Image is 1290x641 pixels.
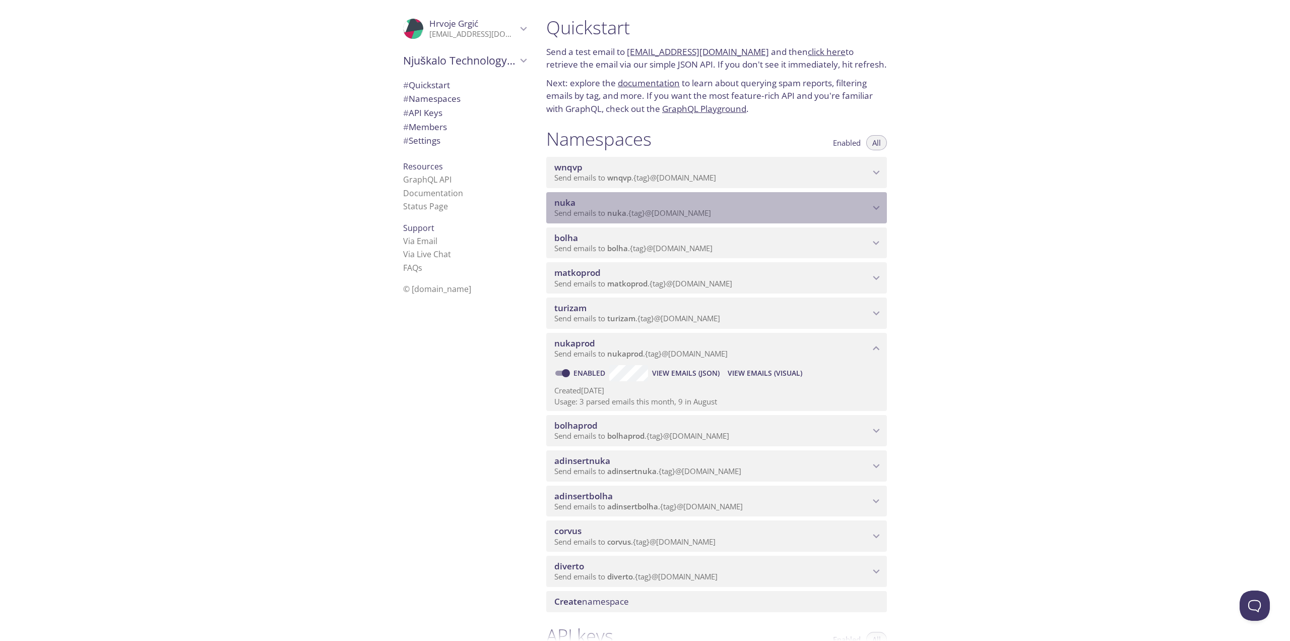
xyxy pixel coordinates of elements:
[652,367,720,379] span: View Emails (JSON)
[546,486,887,517] div: adinsertbolha namespace
[546,157,887,188] div: wnqvp namespace
[546,192,887,223] div: nuka namespace
[403,121,447,133] span: Members
[395,47,534,74] div: Njuškalo Technology d.o.o.
[607,278,648,288] span: matkoprod
[546,262,887,294] div: matkoprod namespace
[554,596,582,607] span: Create
[607,172,631,183] span: wnqvp
[554,596,629,607] span: namespace
[648,365,724,381] button: View Emails (JSON)
[403,135,409,146] span: #
[554,243,713,253] span: Send emails to . {tag} @[DOMAIN_NAME]
[554,208,711,218] span: Send emails to . {tag} @[DOMAIN_NAME]
[554,396,879,407] p: Usage: 3 parsed emails this month, 9 in August
[395,92,534,106] div: Namespaces
[1240,591,1270,621] iframe: Help Scout Beacon - Open
[546,520,887,552] div: corvus namespace
[403,283,471,295] span: © [DOMAIN_NAME]
[403,249,451,260] a: Via Live Chat
[546,450,887,482] div: adinsertnuka namespace
[554,501,743,511] span: Send emails to . {tag} @[DOMAIN_NAME]
[395,78,534,92] div: Quickstart
[554,232,578,244] span: bolha
[554,172,716,183] span: Send emails to . {tag} @[DOMAIN_NAME]
[554,466,741,476] span: Send emails to . {tag} @[DOMAIN_NAME]
[429,18,478,29] span: Hrvoje Grgić
[395,12,534,45] div: Hrvoje Grgić
[546,333,887,364] div: nukaprod namespace
[866,135,887,150] button: All
[546,128,652,150] h1: Namespaces
[607,466,657,476] span: adinsertnuka
[403,79,409,91] span: #
[724,365,806,381] button: View Emails (Visual)
[554,161,583,173] span: wnqvp
[607,571,633,581] span: diverto
[546,45,887,71] p: Send a test email to and then to retrieve the email via our simple JSON API. If you don't see it ...
[554,560,584,572] span: diverto
[618,77,680,89] a: documentation
[546,415,887,446] div: bolhaprod namespace
[607,501,658,511] span: adinsertbolha
[607,313,635,323] span: turizam
[395,120,534,134] div: Members
[572,368,609,378] a: Enabled
[546,227,887,259] div: bolha namespace
[728,367,802,379] span: View Emails (Visual)
[403,201,448,212] a: Status Page
[554,313,720,323] span: Send emails to . {tag} @[DOMAIN_NAME]
[554,385,879,396] p: Created [DATE]
[403,135,440,146] span: Settings
[627,46,769,57] a: [EMAIL_ADDRESS][DOMAIN_NAME]
[403,79,450,91] span: Quickstart
[403,107,442,119] span: API Keys
[546,298,887,329] div: turizam namespace
[546,556,887,587] div: diverto namespace
[403,236,437,247] a: Via Email
[554,420,598,431] span: bolhaprod
[607,431,644,441] span: bolhaprod
[554,571,718,581] span: Send emails to . {tag} @[DOMAIN_NAME]
[808,46,846,57] a: click here
[403,188,463,199] a: Documentation
[607,537,631,547] span: corvus
[403,53,517,68] span: Njuškalo Technology d.o.o.
[403,121,409,133] span: #
[403,174,451,185] a: GraphQL API
[607,243,628,253] span: bolha
[607,348,643,359] span: nukaprod
[395,134,534,148] div: Team Settings
[554,525,582,537] span: corvus
[554,278,732,288] span: Send emails to . {tag} @[DOMAIN_NAME]
[403,93,461,104] span: Namespaces
[546,77,887,115] p: Next: explore the to learn about querying spam reports, filtering emails by tag, and more. If you...
[554,455,610,467] span: adinsertnuka
[607,208,626,218] span: nuka
[662,103,746,114] a: GraphQL Playground
[546,16,887,39] h1: Quickstart
[546,591,887,612] div: Create namespace
[554,490,613,502] span: adinsertbolha
[554,537,716,547] span: Send emails to . {tag} @[DOMAIN_NAME]
[403,93,409,104] span: #
[418,262,422,273] span: s
[554,302,587,314] span: turizam
[554,348,728,359] span: Send emails to . {tag} @[DOMAIN_NAME]
[554,267,601,278] span: matkoprod
[395,106,534,120] div: API Keys
[827,135,867,150] button: Enabled
[403,262,422,273] a: FAQ
[554,337,595,349] span: nukaprod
